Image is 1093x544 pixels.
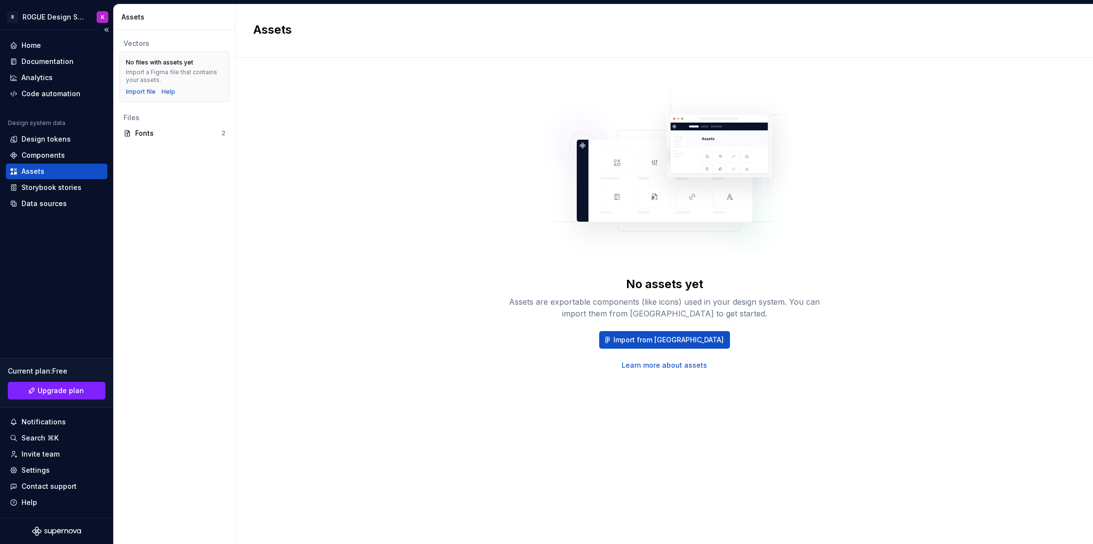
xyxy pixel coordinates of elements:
div: Settings [21,465,50,475]
div: R0GUE Design System [22,12,85,22]
div: Invite team [21,449,60,459]
div: B [7,11,19,23]
div: Files [123,113,225,123]
button: Import from [GEOGRAPHIC_DATA] [599,331,730,349]
div: Fonts [135,128,222,138]
div: Import a Figma file that contains your assets. [126,68,223,84]
svg: Supernova Logo [32,526,81,536]
a: Documentation [6,54,107,69]
div: No assets yet [626,276,703,292]
div: Components [21,150,65,160]
a: Upgrade plan [8,382,105,399]
button: Help [6,495,107,510]
div: Help [21,498,37,507]
div: Home [21,41,41,50]
a: Help [162,88,175,96]
div: Assets [121,12,231,22]
a: Assets [6,164,107,179]
a: Data sources [6,196,107,211]
h2: Assets [253,22,1064,38]
a: Code automation [6,86,107,102]
div: Vectors [123,39,225,48]
div: Notifications [21,417,66,427]
button: Contact support [6,479,107,494]
span: Upgrade plan [38,386,84,396]
div: Design tokens [21,134,71,144]
div: Storybook stories [21,183,81,192]
a: Fonts2 [120,126,229,141]
a: Components [6,147,107,163]
div: Data sources [21,199,67,209]
div: Documentation [21,57,74,66]
button: Notifications [6,414,107,430]
a: Analytics [6,70,107,85]
div: Contact support [21,481,77,491]
span: Import from [GEOGRAPHIC_DATA] [613,335,724,345]
div: Assets [21,167,44,176]
div: No files with assets yet [126,59,193,66]
button: BR0GUE Design SystemK [2,6,111,27]
div: Code automation [21,89,81,99]
div: Search ⌘K [21,433,59,443]
a: Learn more about assets [622,360,707,370]
a: Settings [6,462,107,478]
a: Invite team [6,446,107,462]
button: Collapse sidebar [100,23,113,37]
div: Assets are exportable components (like icons) used in your design system. You can import them fro... [508,296,821,319]
div: K [101,13,104,21]
div: 2 [222,129,225,137]
div: Current plan : Free [8,366,105,376]
div: Analytics [21,73,53,83]
a: Home [6,38,107,53]
button: Import file [126,88,156,96]
div: Design system data [8,119,65,127]
a: Storybook stories [6,180,107,195]
button: Search ⌘K [6,430,107,446]
a: Design tokens [6,131,107,147]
